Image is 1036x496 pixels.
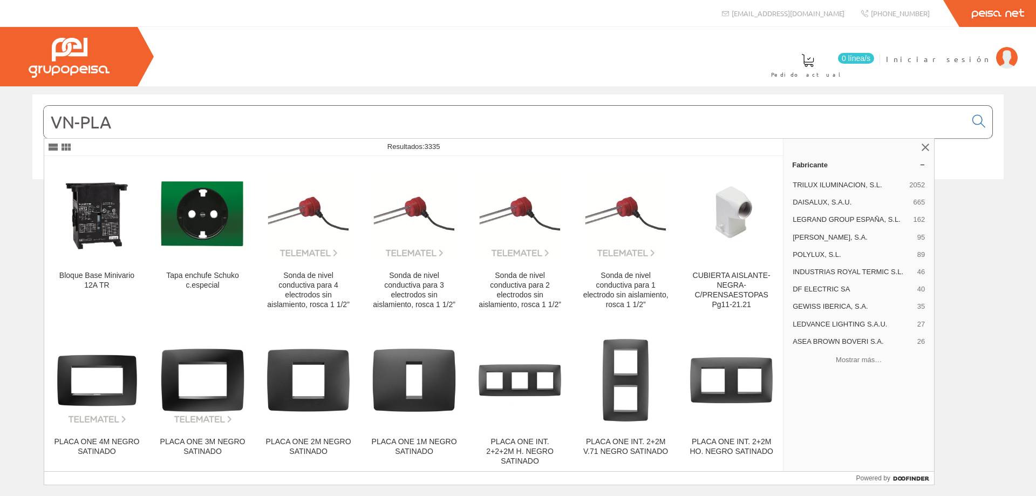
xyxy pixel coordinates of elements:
[687,169,775,257] img: CUBIERTA AISLANTE-NEGRA-C/PRENSAESTOPAS Pg11-21.21
[783,156,934,173] a: Fabricante
[856,472,935,485] a: Powered by
[679,323,784,479] a: PLACA ONE INT. 2+2M HO. NEGRO SATINADO PLACA ONE INT. 2+2M HO. NEGRO SATINADO
[793,198,909,207] span: DAISALUX, S.A.U.
[856,473,890,483] span: Powered by
[582,271,670,310] div: Sonda de nivel conductiva para 1 electrodo sin aislamiento, rosca 1 1/2”
[44,106,966,138] input: Buscar...
[150,157,255,322] a: Tapa enchufe Schuko c.especial Tapa enchufe Schuko c.especial
[370,169,458,257] img: Sonda de nivel conductiva para 3 electrodos sin aislamiento, rosca 1 1/2”
[917,250,925,260] span: 89
[362,323,467,479] a: PLACA ONE 1M NEGRO SATINADO PLACA ONE 1M NEGRO SATINADO
[53,169,141,257] img: Bloque Base Minivario 12A TR
[44,323,149,479] a: PLACA ONE 4M NEGRO SATINADO PLACA ONE 4M NEGRO SATINADO
[370,336,458,424] img: PLACA ONE 1M NEGRO SATINADO
[32,193,1004,202] div: © Grupo Peisa
[793,302,913,311] span: GEWISS IBERICA, S.A.
[687,437,775,457] div: PLACA ONE INT. 2+2M HO. NEGRO SATINADO
[476,271,564,310] div: Sonda de nivel conductiva para 2 electrodos sin aislamiento, rosca 1 1/2”
[53,336,141,424] img: PLACA ONE 4M NEGRO SATINADO
[793,250,913,260] span: POLYLUX, S.L.
[913,215,925,225] span: 162
[582,336,670,424] img: PLACA ONE INT. 2+2M V.71 NEGRO SATINADO
[573,157,678,322] a: Sonda de nivel conductiva para 1 electrodo sin aislamiento, rosca 1 1/2” Sonda de nivel conductiv...
[159,271,247,290] div: Tapa enchufe Schuko c.especial
[256,323,361,479] a: PLACA ONE 2M NEGRO SATINADO PLACA ONE 2M NEGRO SATINADO
[871,9,930,18] span: [PHONE_NUMBER]
[159,169,247,257] img: Tapa enchufe Schuko c.especial
[732,9,844,18] span: [EMAIL_ADDRESS][DOMAIN_NAME]
[886,53,991,64] span: Iniciar sesión
[467,157,572,322] a: Sonda de nivel conductiva para 2 electrodos sin aislamiento, rosca 1 1/2” Sonda de nivel conducti...
[264,336,352,424] img: PLACA ONE 2M NEGRO SATINADO
[838,53,874,64] span: 0 línea/s
[687,271,775,310] div: CUBIERTA AISLANTE-NEGRA-C/PRENSAESTOPAS Pg11-21.21
[793,180,905,190] span: TRILUX ILUMINACION, S.L.
[476,169,564,257] img: Sonda de nivel conductiva para 2 electrodos sin aislamiento, rosca 1 1/2”
[159,336,247,424] img: PLACA ONE 3M NEGRO SATINADO
[793,233,913,242] span: [PERSON_NAME], S.A.
[793,337,913,346] span: ASEA BROWN BOVERI S.A.
[917,284,925,294] span: 40
[476,336,564,424] img: PLACA ONE INT. 2+2+2M H. NEGRO SATINADO
[264,271,352,310] div: Sonda de nivel conductiva para 4 electrodos sin aislamiento, rosca 1 1/2”
[476,437,564,466] div: PLACA ONE INT. 2+2+2M H. NEGRO SATINADO
[679,157,784,322] a: CUBIERTA AISLANTE-NEGRA-C/PRENSAESTOPAS Pg11-21.21 CUBIERTA AISLANTE-NEGRA-C/PRENSAESTOPAS Pg11-2...
[917,233,925,242] span: 95
[264,437,352,457] div: PLACA ONE 2M NEGRO SATINADO
[913,198,925,207] span: 665
[150,323,255,479] a: PLACA ONE 3M NEGRO SATINADO PLACA ONE 3M NEGRO SATINADO
[917,337,925,346] span: 26
[917,267,925,277] span: 46
[44,157,149,322] a: Bloque Base Minivario 12A TR Bloque Base Minivario 12A TR
[467,323,572,479] a: PLACA ONE INT. 2+2+2M H. NEGRO SATINADO PLACA ONE INT. 2+2+2M H. NEGRO SATINADO
[793,320,913,329] span: LEDVANCE LIGHTING S.A.U.
[917,302,925,311] span: 35
[256,157,361,322] a: Sonda de nivel conductiva para 4 electrodos sin aislamiento, rosca 1 1/2” Sonda de nivel conducti...
[793,215,909,225] span: LEGRAND GROUP ESPAÑA, S.L.
[370,271,458,310] div: Sonda de nivel conductiva para 3 electrodos sin aislamiento, rosca 1 1/2”
[29,38,110,78] img: Grupo Peisa
[909,180,925,190] span: 2052
[582,437,670,457] div: PLACA ONE INT. 2+2M V.71 NEGRO SATINADO
[424,142,440,151] span: 3335
[53,437,141,457] div: PLACA ONE 4M NEGRO SATINADO
[573,323,678,479] a: PLACA ONE INT. 2+2M V.71 NEGRO SATINADO PLACA ONE INT. 2+2M V.71 NEGRO SATINADO
[264,169,352,257] img: Sonda de nivel conductiva para 4 electrodos sin aislamiento, rosca 1 1/2”
[387,142,440,151] span: Resultados:
[793,284,913,294] span: DF ELECTRIC SA
[370,437,458,457] div: PLACA ONE 1M NEGRO SATINADO
[793,267,913,277] span: INDUSTRIAS ROYAL TERMIC S.L.
[159,437,247,457] div: PLACA ONE 3M NEGRO SATINADO
[362,157,467,322] a: Sonda de nivel conductiva para 3 electrodos sin aislamiento, rosca 1 1/2” Sonda de nivel conducti...
[771,69,844,80] span: Pedido actual
[53,271,141,290] div: Bloque Base Minivario 12A TR
[788,351,930,369] button: Mostrar más…
[886,45,1018,55] a: Iniciar sesión
[582,169,670,257] img: Sonda de nivel conductiva para 1 electrodo sin aislamiento, rosca 1 1/2”
[917,320,925,329] span: 27
[687,336,775,424] img: PLACA ONE INT. 2+2M HO. NEGRO SATINADO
